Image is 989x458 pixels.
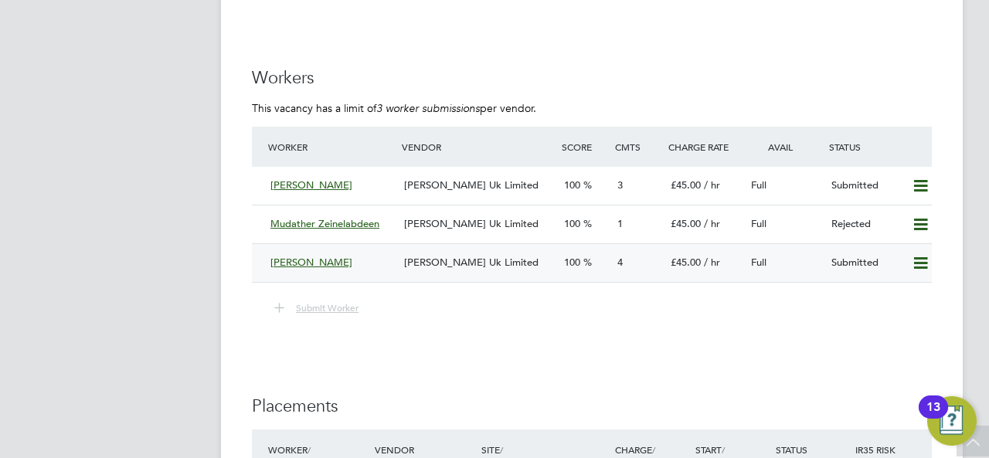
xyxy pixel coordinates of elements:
span: 3 [617,178,623,192]
div: Avail [745,133,825,161]
span: / hr [704,217,720,230]
div: 13 [926,407,940,427]
span: £45.00 [671,256,701,269]
span: Full [751,217,766,230]
span: 100 [564,217,580,230]
span: Mudather Zeinelabdeen [270,217,379,230]
h3: Placements [252,395,932,418]
span: Submit Worker [296,301,359,314]
span: [PERSON_NAME] Uk Limited [404,178,539,192]
span: £45.00 [671,178,701,192]
p: This vacancy has a limit of per vendor. [252,101,932,115]
button: Open Resource Center, 13 new notifications [927,396,977,446]
span: Full [751,178,766,192]
div: Submitted [825,173,906,198]
span: / hr [704,256,720,269]
h3: Workers [252,67,932,90]
div: Vendor [398,133,558,161]
div: Charge Rate [664,133,745,161]
span: / hr [704,178,720,192]
span: 100 [564,256,580,269]
span: 1 [617,217,623,230]
div: Worker [264,133,398,161]
span: 100 [564,178,580,192]
em: 3 worker submissions [376,101,480,115]
span: 4 [617,256,623,269]
div: Submitted [825,250,906,276]
span: [PERSON_NAME] Uk Limited [404,256,539,269]
div: Cmts [611,133,664,161]
span: [PERSON_NAME] [270,256,352,269]
span: [PERSON_NAME] Uk Limited [404,217,539,230]
div: Status [825,133,932,161]
span: [PERSON_NAME] [270,178,352,192]
span: £45.00 [671,217,701,230]
button: Submit Worker [263,298,371,318]
span: Full [751,256,766,269]
div: Rejected [825,212,906,237]
div: Score [558,133,611,161]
